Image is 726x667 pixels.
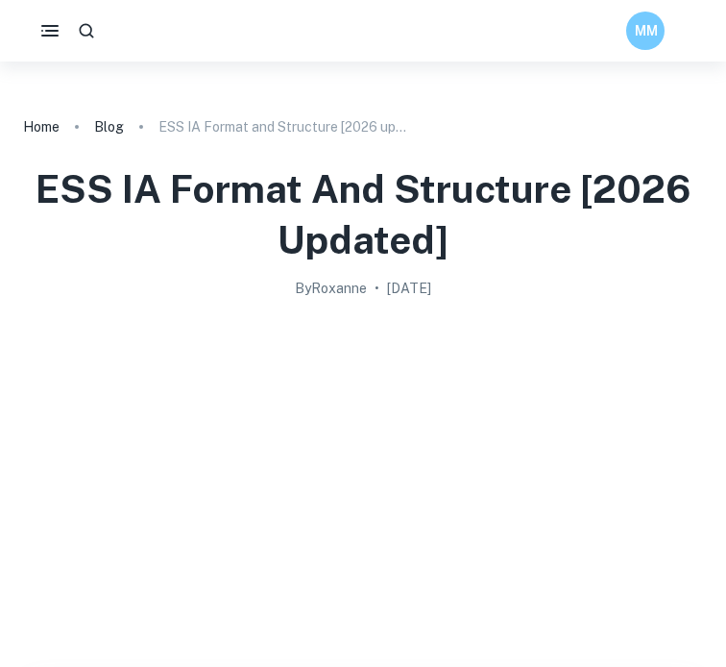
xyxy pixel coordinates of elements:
[375,278,379,299] p: •
[94,113,124,140] a: Blog
[626,12,665,50] button: MM
[295,278,367,299] h2: By Roxanne
[387,278,431,299] h2: [DATE]
[158,116,408,137] p: ESS IA Format and Structure [2026 updated]
[23,113,60,140] a: Home
[635,20,657,41] h6: MM
[23,307,703,647] img: ESS IA Format and Structure [2026 updated] cover image
[23,163,703,266] h1: ESS IA Format and Structure [2026 updated]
